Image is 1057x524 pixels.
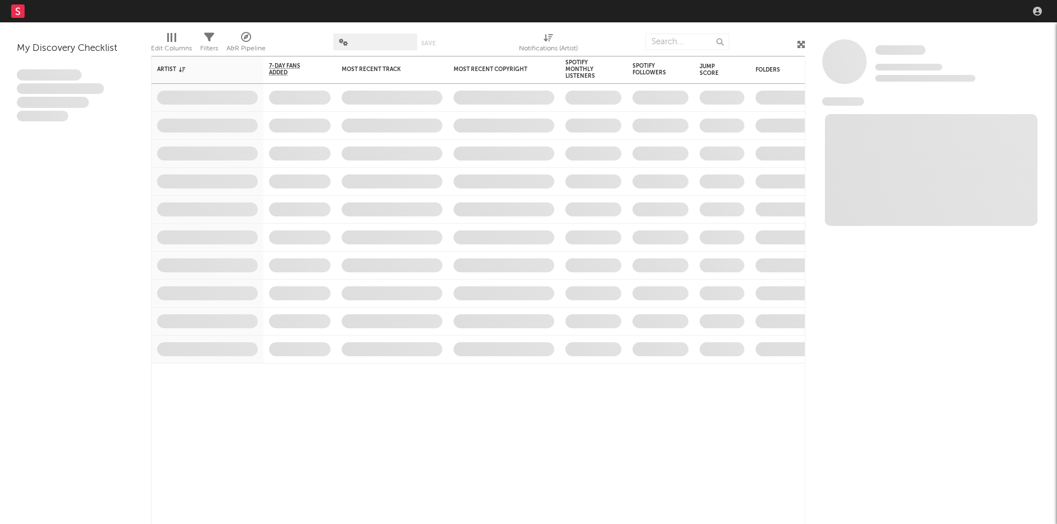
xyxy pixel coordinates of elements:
[17,97,89,108] span: Praesent ac interdum
[875,45,926,56] a: Some Artist
[200,42,218,55] div: Filters
[421,40,436,46] button: Save
[875,75,975,82] span: 0 fans last week
[200,28,218,60] div: Filters
[226,42,266,55] div: A&R Pipeline
[700,63,728,77] div: Jump Score
[269,63,314,76] span: 7-Day Fans Added
[565,59,605,79] div: Spotify Monthly Listeners
[519,42,578,55] div: Notifications (Artist)
[342,66,426,73] div: Most Recent Track
[17,69,82,81] span: Lorem ipsum dolor
[454,66,537,73] div: Most Recent Copyright
[157,66,241,73] div: Artist
[875,64,942,70] span: Tracking Since: [DATE]
[875,45,926,55] span: Some Artist
[519,28,578,60] div: Notifications (Artist)
[633,63,672,76] div: Spotify Followers
[17,83,104,95] span: Integer aliquet in purus et
[17,42,134,55] div: My Discovery Checklist
[17,111,68,122] span: Aliquam viverra
[151,28,192,60] div: Edit Columns
[756,67,839,73] div: Folders
[151,42,192,55] div: Edit Columns
[645,34,729,50] input: Search...
[226,28,266,60] div: A&R Pipeline
[822,97,864,106] span: News Feed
